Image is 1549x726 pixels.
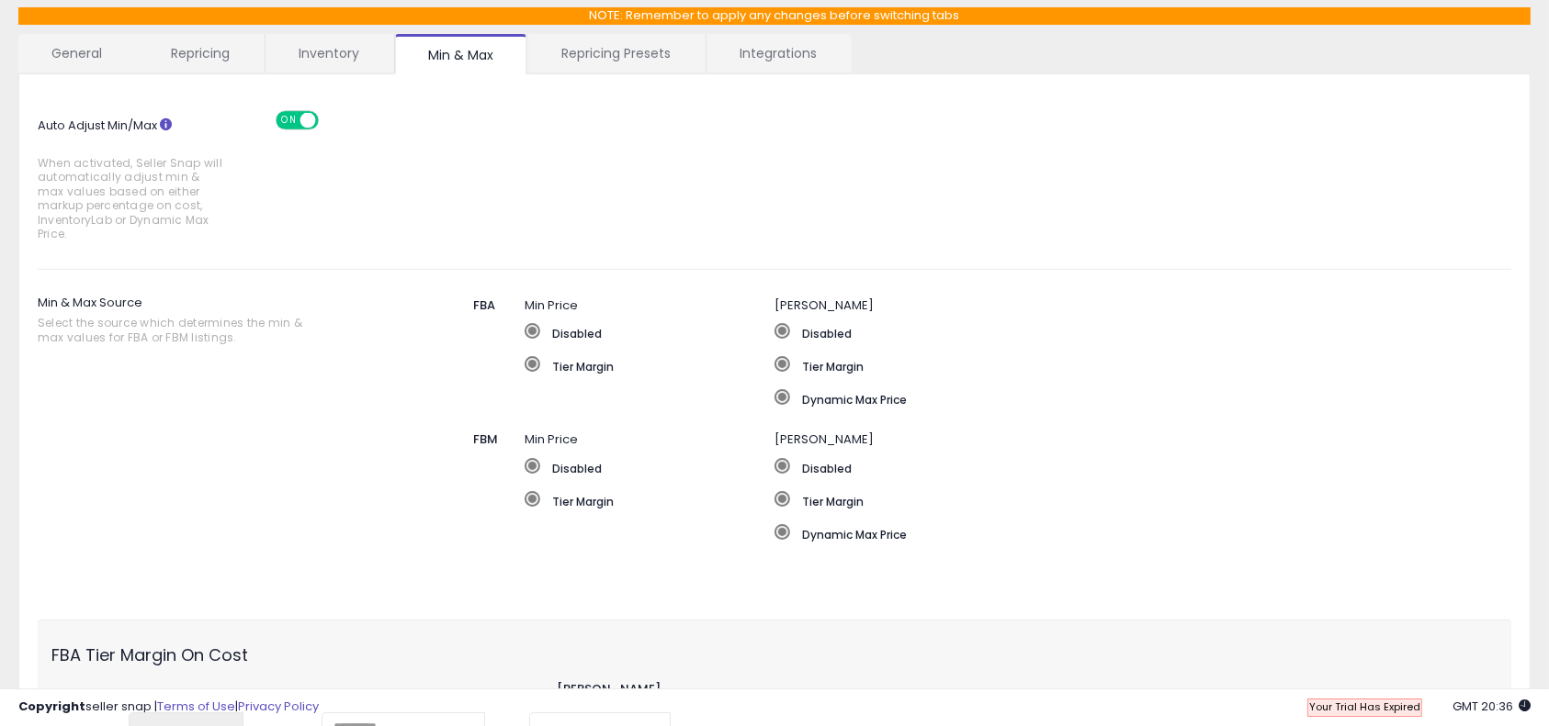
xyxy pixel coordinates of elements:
a: Integrations [707,34,850,73]
span: 2025-09-7 20:36 GMT [1453,698,1531,715]
p: NOTE: Remember to apply any changes before switching tabs [18,7,1531,25]
label: Disabled [774,323,1400,341]
a: Min & Max [395,34,526,74]
label: Tier Margin [774,356,1400,374]
a: General [18,34,136,73]
span: [PERSON_NAME] [774,430,874,448]
label: Tier Margin [774,491,1275,509]
a: Privacy Policy [238,698,319,715]
label: FBA Tier Margin On Cost [38,633,283,667]
div: seller snap | | [18,698,319,716]
label: Tier Margin [525,491,774,509]
span: Your Trial Has Expired [1309,699,1420,714]
label: Disabled [525,323,774,341]
label: Min & Max Source [38,288,386,354]
span: Min Price [525,296,578,314]
strong: Copyright [18,698,85,715]
label: [PERSON_NAME] [557,681,661,698]
span: ON [277,112,300,128]
a: Repricing [138,34,263,73]
span: When activated, Seller Snap will automatically adjust min & max values based on either markup per... [38,156,227,241]
span: OFF [316,112,345,128]
span: FBM [473,430,498,448]
label: Auto Adjust Min/Max [24,111,274,251]
span: [PERSON_NAME] [774,296,874,314]
label: Disabled [525,458,774,476]
span: Min Price [525,430,578,448]
label: Dynamic Max Price [774,389,1400,408]
a: Repricing Presets [528,34,704,73]
a: Terms of Use [157,698,235,715]
a: Inventory [266,34,392,73]
label: Tier Margin [525,356,774,374]
label: Disabled [774,458,1275,476]
label: Dynamic Max Price [774,524,1275,542]
span: FBA [473,296,495,314]
span: Select the source which determines the min & max values for FBA or FBM listings. [38,316,322,344]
